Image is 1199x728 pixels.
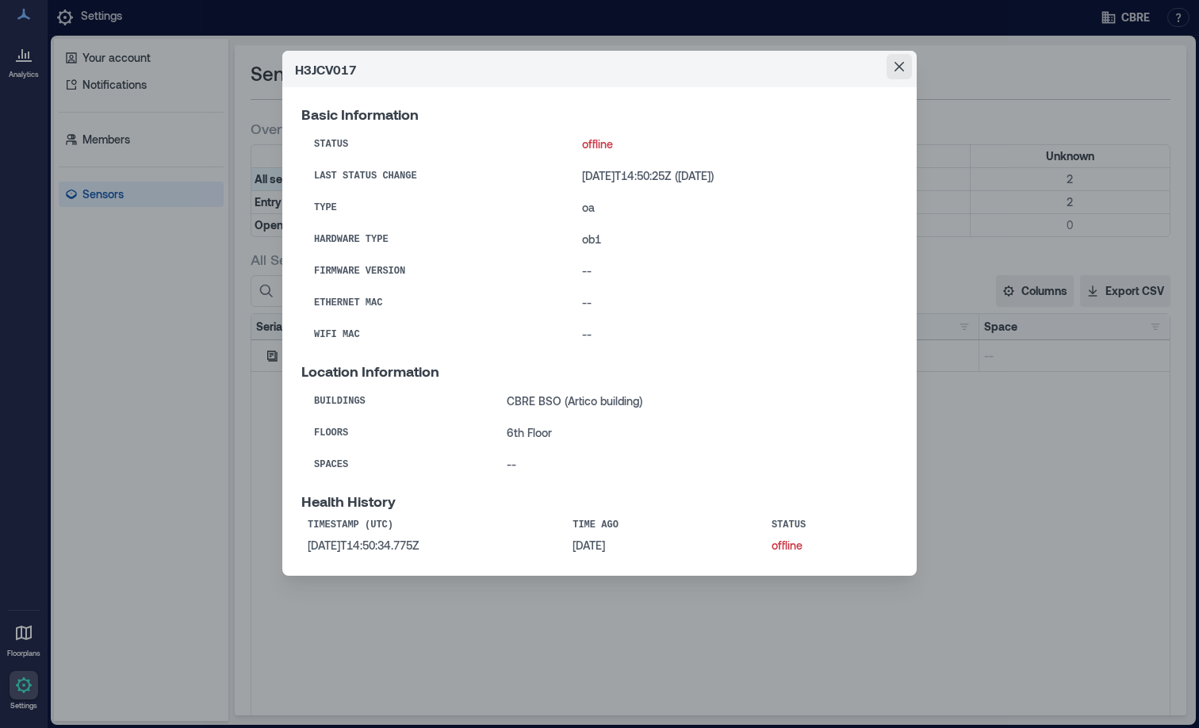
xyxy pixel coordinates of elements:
[494,449,898,481] td: --
[765,515,898,535] th: Status
[301,192,569,224] th: Type
[301,515,566,535] th: Timestamp (UTC)
[569,255,898,287] td: --
[569,192,898,224] td: oa
[765,535,898,557] td: offline
[301,417,494,449] th: Floors
[569,224,898,255] td: ob1
[301,319,569,351] th: WiFi MAC
[301,255,569,287] th: Firmware Version
[494,385,898,417] td: CBRE BSO (Artico building)
[494,417,898,449] td: 6th Floor
[569,128,898,160] td: offline
[301,363,898,379] p: Location Information
[569,319,898,351] td: --
[566,535,765,557] td: [DATE]
[301,128,569,160] th: Status
[569,287,898,319] td: --
[301,449,494,481] th: Spaces
[301,535,566,557] td: [DATE]T14:50:34.775Z
[301,385,494,417] th: Buildings
[282,51,917,87] header: H3JCV017
[887,54,912,79] button: Close
[301,160,569,192] th: Last Status Change
[301,106,898,122] p: Basic Information
[301,224,569,255] th: Hardware Type
[301,287,569,319] th: Ethernet MAC
[301,493,898,509] p: Health History
[569,160,898,192] td: [DATE]T14:50:25Z ([DATE])
[566,515,765,535] th: Time Ago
